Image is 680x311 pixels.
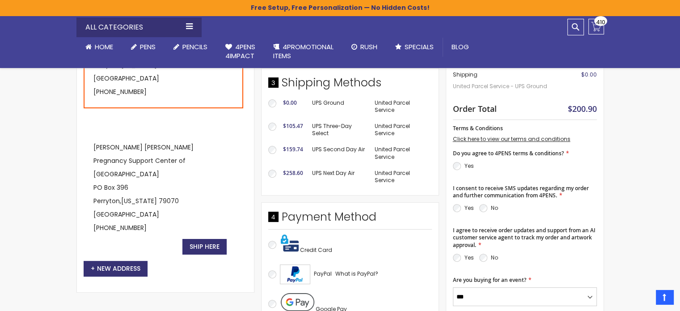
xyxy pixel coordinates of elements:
[596,18,605,26] span: 410
[283,122,303,130] span: $105.47
[84,131,243,264] div: [PERSON_NAME] [PERSON_NAME] Pregnancy Support Center of [GEOGRAPHIC_DATA] PO Box 396 Perryton , 7...
[465,204,474,212] label: Yes
[452,42,469,51] span: Blog
[370,141,431,165] td: United Parcel Service
[308,95,371,118] td: UPS Ground
[281,293,314,311] img: Pay with Google Pay
[453,276,526,284] span: Are you buying for an event?
[283,145,303,153] span: $159.74
[314,270,332,277] span: PayPal
[76,17,202,37] div: All Categories
[281,234,299,252] img: Pay with credit card
[465,162,474,170] label: Yes
[190,242,220,251] span: Ship Here
[93,87,147,96] a: [PHONE_NUMBER]
[283,99,297,107] span: $0.00
[453,226,596,248] span: I agree to receive order updates and support from an AI customer service agent to track my order ...
[273,42,334,60] span: 4PROMOTIONAL ITEMS
[588,19,604,34] a: 410
[268,75,432,95] div: Shipping Methods
[370,165,431,188] td: United Parcel Service
[370,95,431,118] td: United Parcel Service
[91,264,140,273] span: New Address
[491,254,498,261] label: No
[335,270,378,277] span: What is PayPal?
[182,239,227,255] button: Ship Here
[84,261,148,277] button: New Address
[225,42,255,60] span: 4Pens 4impact
[453,184,589,199] span: I consent to receive SMS updates regarding my order and further communication from 4PENS.
[122,37,165,57] a: Pens
[76,37,122,57] a: Home
[491,204,498,212] label: No
[453,149,564,157] span: Do you agree to 4PENS terms & conditions?
[453,78,553,94] span: United Parcel Service - UPS Ground
[581,71,597,78] span: $0.00
[370,118,431,141] td: United Parcel Service
[453,135,570,143] a: Click here to view our terms and conditions
[443,37,478,57] a: Blog
[465,254,474,261] label: Yes
[182,42,207,51] span: Pencils
[405,42,434,51] span: Specials
[95,42,113,51] span: Home
[568,103,597,114] span: $200.90
[280,264,310,284] img: Acceptance Mark
[453,124,503,132] span: Terms & Conditions
[453,71,477,78] span: Shipping
[308,165,371,188] td: UPS Next Day Air
[283,169,303,177] span: $258.60
[342,37,386,57] a: Rush
[656,290,673,304] a: Top
[360,42,377,51] span: Rush
[93,223,147,232] a: [PHONE_NUMBER]
[216,37,264,66] a: 4Pens4impact
[386,37,443,57] a: Specials
[300,246,332,254] span: Credit Card
[165,37,216,57] a: Pencils
[335,268,378,279] a: What is PayPal?
[453,102,497,114] strong: Order Total
[268,209,432,229] div: Payment Method
[308,118,371,141] td: UPS Three-Day Select
[121,196,157,205] span: [US_STATE]
[308,141,371,165] td: UPS Second Day Air
[140,42,156,51] span: Pens
[264,37,342,66] a: 4PROMOTIONALITEMS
